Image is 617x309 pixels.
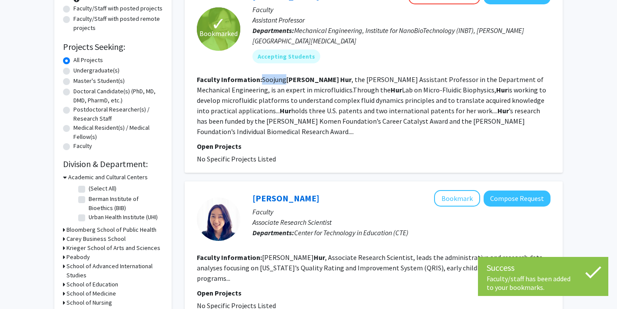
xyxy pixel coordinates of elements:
[66,289,116,298] h3: School of Medicine
[280,106,291,115] b: Hur
[197,253,543,283] fg-read-more: [PERSON_NAME] , Associate Research Scientist, leads the administrative and research data analyses...
[484,191,551,207] button: Compose Request to Rachel Hur
[434,190,480,207] button: Add Rachel Hur to Bookmarks
[73,141,92,151] label: Faculty
[286,75,339,84] b: [PERSON_NAME]
[73,76,125,85] label: Master's Student(s)
[89,194,161,213] label: Berman Institute of Bioethics (BIB)
[89,184,116,193] label: (Select All)
[252,217,551,227] p: Associate Research Scientist
[252,26,524,45] span: Mechanical Engineering, Institute for NanoBioTechnology (INBT), [PERSON_NAME][GEOGRAPHIC_DATA][ME...
[73,105,163,123] label: Postdoctoral Researcher(s) / Research Staff
[252,49,320,63] mat-chip: Accepting Students
[66,225,156,234] h3: Bloomberg School of Public Health
[66,243,160,253] h3: Krieger School of Arts and Sciences
[89,213,158,222] label: Urban Health Institute (UHI)
[73,14,163,33] label: Faculty/Staff with posted remote projects
[66,253,90,262] h3: Peabody
[63,42,163,52] h2: Projects Seeking:
[197,288,551,298] p: Open Projects
[66,280,118,289] h3: School of Education
[252,4,551,15] p: Faculty
[73,56,103,65] label: All Projects
[73,123,163,141] label: Medical Resident(s) / Medical Fellow(s)
[487,261,600,274] div: Success
[197,154,276,163] span: No Specific Projects Listed
[66,298,112,307] h3: School of Nursing
[252,228,294,237] b: Departments:
[197,75,546,136] fg-read-more: Soojung , the [PERSON_NAME] Assistant Professor in the Department of Mechanical Engineering, is a...
[63,159,163,169] h2: Division & Department:
[340,75,352,84] b: Hur
[68,173,148,182] h3: Academic and Cultural Centers
[294,228,408,237] span: Center for Technology in Education (CTE)
[211,20,226,28] span: ✓
[496,85,508,94] b: Hur
[252,193,319,204] a: [PERSON_NAME]
[197,75,262,84] b: Faculty Information:
[199,28,238,39] span: Bookmarked
[197,253,262,262] b: Faculty Information:
[252,15,551,25] p: Assistant Professor
[7,270,37,302] iframe: Chat
[66,234,126,243] h3: Carey Business School
[66,262,163,280] h3: School of Advanced International Studies
[197,141,551,151] p: Open Projects
[252,207,551,217] p: Faculty
[73,4,163,13] label: Faculty/Staff with posted projects
[391,85,402,94] b: Hur
[314,253,325,262] b: Hur
[73,66,119,75] label: Undergraduate(s)
[498,106,509,115] b: Hur
[487,274,600,292] div: Faculty/staff has been added to your bookmarks.
[73,87,163,105] label: Doctoral Candidate(s) (PhD, MD, DMD, PharmD, etc.)
[252,26,294,35] b: Departments:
